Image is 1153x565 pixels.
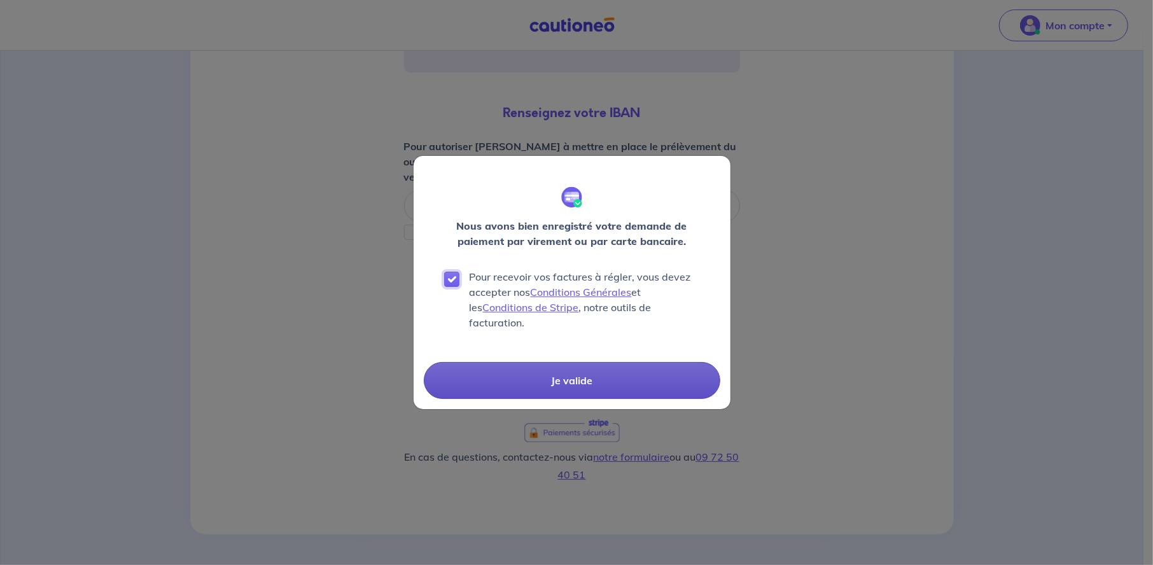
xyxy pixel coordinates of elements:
strong: Nous avons bien enregistré votre demande de paiement par virement ou par carte bancaire. [457,220,687,248]
p: Pour recevoir vos factures à régler, vous devez accepter nos et les , notre outils de facturation. [470,269,700,330]
button: Je valide [424,362,720,399]
a: Conditions de Stripe [483,301,579,314]
img: illu_payment_valid.svg [561,187,582,208]
a: Conditions Générales [531,286,632,298]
